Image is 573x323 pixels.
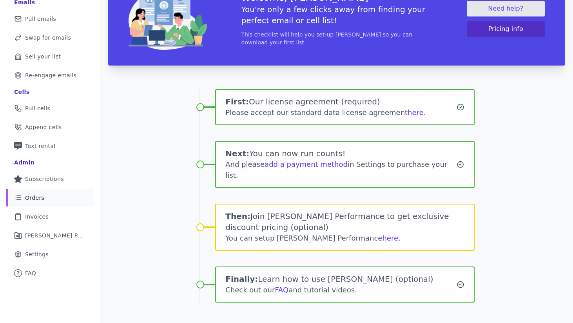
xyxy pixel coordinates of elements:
[225,97,249,106] span: First:
[25,250,49,258] span: Settings
[25,232,84,239] span: [PERSON_NAME] Performance
[6,265,94,282] a: FAQ
[6,227,94,244] a: [PERSON_NAME] Performance
[25,123,62,131] span: Append cells
[25,269,36,277] span: FAQ
[6,10,94,27] a: Pull emails
[225,148,457,159] h1: You can now run counts!
[25,194,44,202] span: Orders
[382,234,398,242] a: here
[265,160,348,168] a: add a payment method
[241,31,432,46] p: This checklist will help you set-up [PERSON_NAME] so you can download your first list.
[25,142,56,150] span: Text rental
[225,233,464,244] div: You can setup [PERSON_NAME] Performance .
[25,34,71,42] span: Swap for emails
[225,107,457,118] div: Please accept our standard data license agreement
[25,104,50,112] span: Pull cells
[225,211,464,233] h1: Join [PERSON_NAME] Performance to get exclusive discount pricing (optional)
[14,159,34,166] div: Admin
[6,29,94,46] a: Swap for emails
[6,100,94,117] a: Pull cells
[6,67,94,84] a: Re-engage emails
[467,1,545,16] a: Need help?
[225,274,258,284] span: Finally:
[25,15,56,23] span: Pull emails
[225,96,457,107] h1: Our license agreement (required)
[6,48,94,65] a: Sell your list
[14,88,29,96] div: Cells
[6,189,94,206] a: Orders
[225,285,457,296] div: Check out our and tutorial videos.
[6,119,94,136] a: Append cells
[225,274,457,285] h1: Learn how to use [PERSON_NAME] (optional)
[25,213,49,221] span: Invoices
[225,149,249,158] span: Next:
[6,170,94,188] a: Subscriptions
[6,208,94,225] a: Invoices
[225,212,250,221] span: Then:
[25,175,64,183] span: Subscriptions
[6,246,94,263] a: Settings
[225,159,457,181] div: And please in Settings to purchase your list.
[25,53,61,60] span: Sell your list
[25,71,76,79] span: Re-engage emails
[275,286,288,294] a: FAQ
[6,137,94,155] a: Text rental
[241,4,432,26] h5: You're only a few clicks away from finding your perfect email or cell list!
[467,21,545,37] button: Pricing info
